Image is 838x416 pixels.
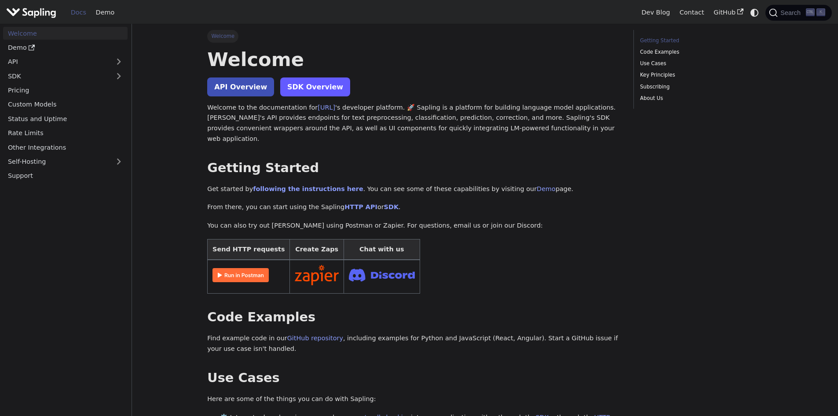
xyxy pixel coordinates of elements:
a: HTTP API [344,203,377,210]
button: Expand sidebar category 'API' [110,55,128,68]
a: SDK Overview [280,77,350,96]
a: Status and Uptime [3,112,128,125]
p: Welcome to the documentation for 's developer platform. 🚀 Sapling is a platform for building lang... [207,103,621,144]
a: Welcome [3,27,128,40]
a: GitHub repository [287,335,343,342]
a: Sapling.ai [6,6,59,19]
a: Contact [675,6,709,19]
a: Support [3,169,128,182]
img: Sapling.ai [6,6,56,19]
kbd: K [816,8,825,16]
button: Search (Ctrl+K) [765,5,831,21]
a: Demo [3,41,128,54]
a: following the instructions here [253,185,363,192]
h2: Getting Started [207,160,621,176]
img: Run in Postman [212,268,269,282]
button: Expand sidebar category 'SDK' [110,70,128,82]
img: Join Discord [349,266,415,284]
a: Demo [537,185,556,192]
span: Search [778,9,806,16]
th: Create Zaps [290,239,344,260]
a: About Us [640,94,759,103]
a: API [3,55,110,68]
th: Chat with us [344,239,420,260]
p: From there, you can start using the Sapling or . [207,202,621,213]
a: Getting Started [640,37,759,45]
a: Dev Blog [637,6,674,19]
p: Find example code in our , including examples for Python and JavaScript (React, Angular). Start a... [207,333,621,354]
a: Use Cases [640,59,759,68]
a: SDK [3,70,110,82]
a: Key Principles [640,71,759,79]
button: Switch between dark and light mode (currently system mode) [748,6,761,19]
a: Custom Models [3,98,128,111]
p: You can also try out [PERSON_NAME] using Postman or Zapier. For questions, email us or join our D... [207,221,621,231]
img: Connect in Zapier [295,265,339,285]
a: Pricing [3,84,128,97]
a: GitHub [709,6,748,19]
a: Subscribing [640,83,759,91]
a: SDK [384,203,399,210]
a: Code Examples [640,48,759,56]
h2: Code Examples [207,309,621,325]
h1: Welcome [207,48,621,71]
th: Send HTTP requests [208,239,290,260]
a: Docs [66,6,91,19]
span: Welcome [207,30,238,42]
h2: Use Cases [207,370,621,386]
p: Get started by . You can see some of these capabilities by visiting our page. [207,184,621,195]
a: Self-Hosting [3,155,128,168]
a: API Overview [207,77,274,96]
a: Demo [91,6,119,19]
a: Rate Limits [3,127,128,140]
a: [URL] [318,104,335,111]
nav: Breadcrumbs [207,30,621,42]
p: Here are some of the things you can do with Sapling: [207,394,621,405]
a: Other Integrations [3,141,128,154]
